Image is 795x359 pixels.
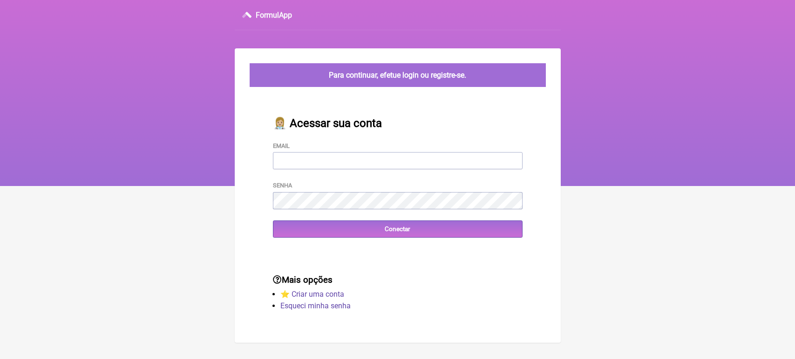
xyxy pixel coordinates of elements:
[273,182,292,189] label: Senha
[250,63,546,87] div: Para continuar, efetue login ou registre-se.
[273,142,290,149] label: Email
[256,11,292,20] h3: FormulApp
[280,301,351,310] a: Esqueci minha senha
[273,275,523,285] h3: Mais opções
[273,117,523,130] h2: 👩🏼‍⚕️ Acessar sua conta
[273,220,523,238] input: Conectar
[280,290,344,299] a: ⭐️ Criar uma conta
